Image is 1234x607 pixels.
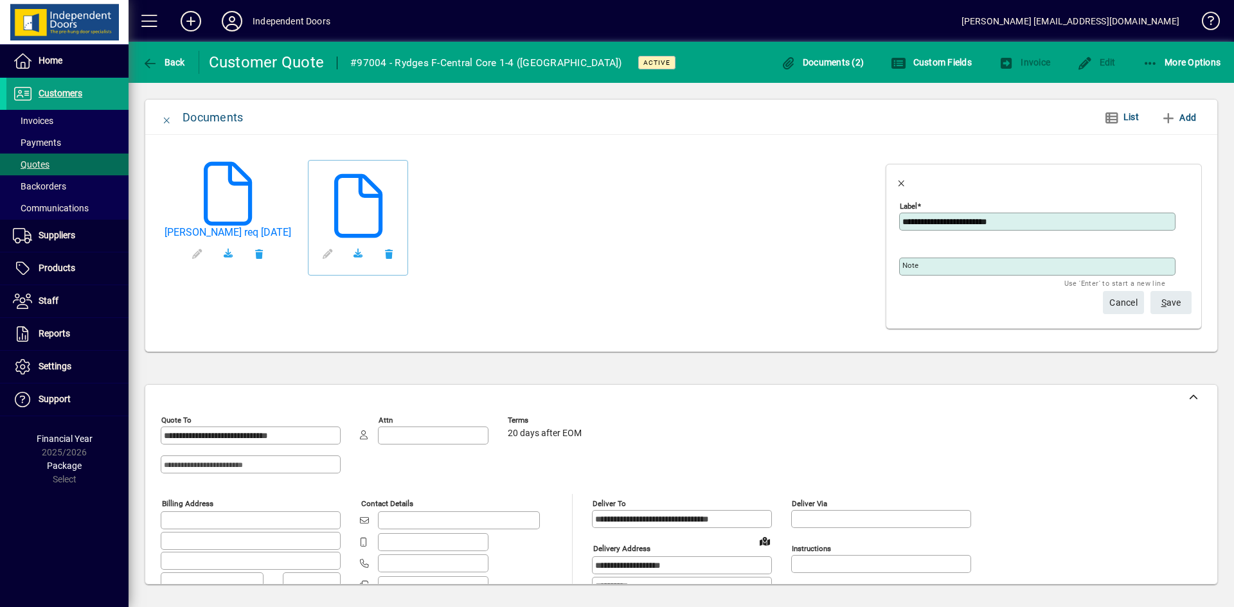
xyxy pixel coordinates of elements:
mat-hint: Use 'Enter' to start a new line [1064,276,1165,290]
div: Customer Quote [209,52,325,73]
span: ave [1161,292,1181,313]
mat-label: Attn [379,416,393,425]
a: [PERSON_NAME] req [DATE] [165,226,291,238]
button: Remove [373,238,404,269]
mat-label: Note [902,261,918,270]
mat-label: Instructions [792,544,831,553]
span: Products [39,263,75,273]
button: Save [1150,291,1192,314]
mat-label: Quote To [161,416,192,425]
span: Active [643,58,670,67]
button: Close [152,102,183,133]
span: Support [39,394,71,404]
div: Documents [183,107,243,128]
button: Add [170,10,211,33]
a: View on map [755,531,775,551]
span: S [1161,297,1167,308]
div: [PERSON_NAME] [EMAIL_ADDRESS][DOMAIN_NAME] [961,11,1179,31]
span: Payments [13,137,61,148]
a: Suppliers [6,220,129,252]
button: Custom Fields [888,51,975,74]
button: Invoice [996,51,1053,74]
span: Invoice [999,57,1050,67]
span: Cancel [1109,292,1138,313]
a: Reports [6,318,129,350]
div: #97004 - Rydges F-Central Core 1-4 ([GEOGRAPHIC_DATA]) [350,53,622,73]
span: Back [142,57,185,67]
span: Financial Year [37,434,93,444]
button: Documents (2) [777,51,867,74]
span: List [1123,112,1139,122]
span: Backorders [13,181,66,191]
span: Documents (2) [780,57,864,67]
mat-label: Deliver To [593,499,626,508]
mat-label: Deliver via [792,499,827,508]
span: Add [1161,107,1196,128]
button: Profile [211,10,253,33]
span: Quotes [13,159,49,170]
button: Add [1156,106,1201,129]
span: More Options [1143,57,1221,67]
a: Invoices [6,110,129,132]
div: Independent Doors [253,11,330,31]
a: Communications [6,197,129,219]
a: Backorders [6,175,129,197]
span: Staff [39,295,58,306]
a: Download [343,238,373,269]
button: Back [139,51,188,74]
button: Cancel [1103,291,1144,314]
app-page-header-button: Back [129,51,199,74]
span: 20 days after EOM [508,428,582,439]
span: Edit [1077,57,1116,67]
button: Edit [1074,51,1119,74]
span: Custom Fields [891,57,972,67]
a: Knowledge Base [1192,3,1218,44]
span: Settings [39,361,71,371]
button: List [1094,106,1149,129]
span: Package [47,461,82,471]
a: Staff [6,285,129,317]
a: Download [213,238,244,269]
span: Customers [39,88,82,98]
a: Support [6,383,129,416]
button: More Options [1140,51,1224,74]
a: Home [6,45,129,77]
a: Products [6,252,129,285]
a: Payments [6,132,129,154]
span: Terms [508,416,585,425]
span: Reports [39,328,70,339]
span: Suppliers [39,230,75,240]
span: Invoices [13,116,53,126]
span: Communications [13,203,89,213]
a: Settings [6,351,129,383]
span: Home [39,55,62,66]
mat-label: Label [900,202,917,211]
button: Close [886,165,917,196]
button: Remove [244,238,274,269]
a: Quotes [6,154,129,175]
